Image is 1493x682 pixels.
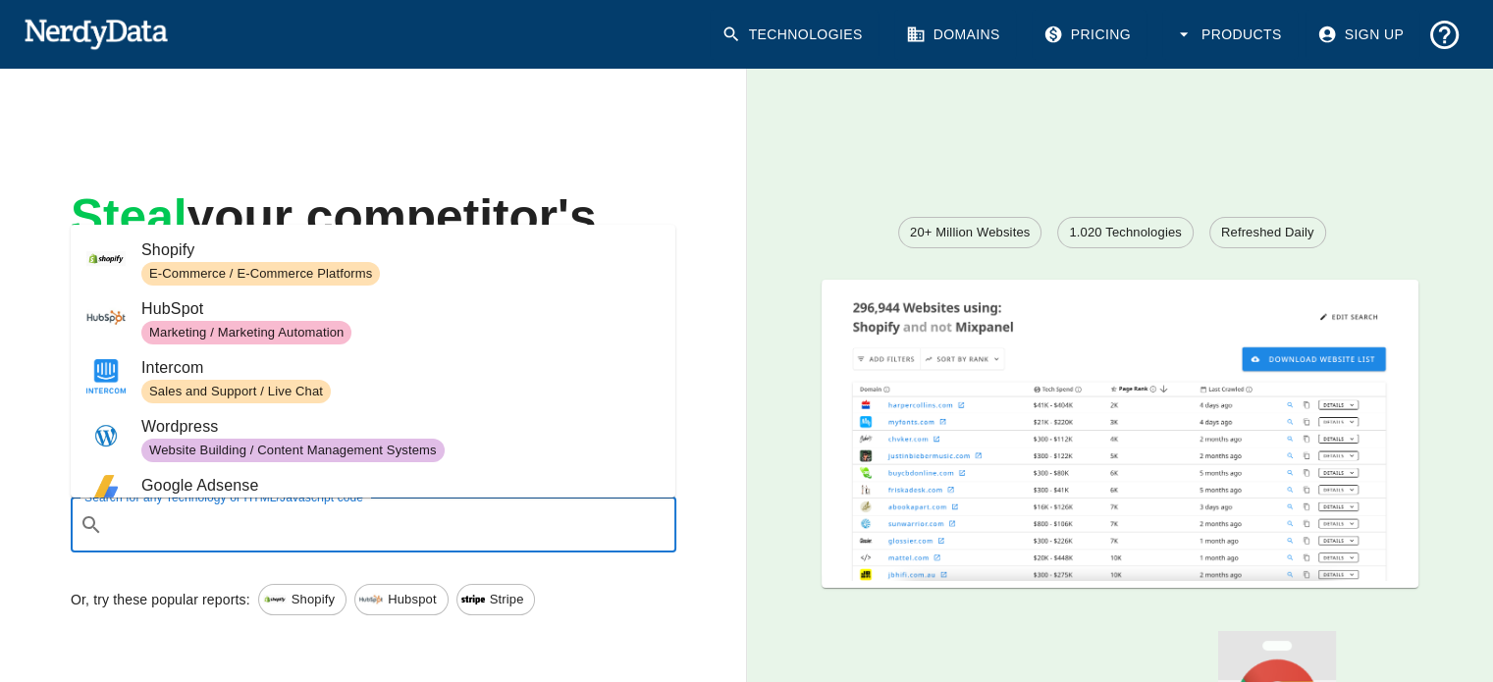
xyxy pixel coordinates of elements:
span: Stripe [479,590,535,609]
a: 1.020 Technologies [1057,217,1194,248]
span: Refreshed Daily [1210,223,1325,242]
p: Or, try these popular reports: [71,590,250,609]
a: Shopify [258,584,347,615]
span: Wordpress [141,415,660,439]
span: 20+ Million Websites [899,223,1040,242]
a: 20+ Million Websites [898,217,1041,248]
span: Hubspot [377,590,447,609]
h1: your competitor's customer list. [71,189,676,303]
span: HubSpot [141,297,660,321]
button: Products [1162,10,1298,60]
img: A screenshot of a report showing the total number of websites using Shopify [822,280,1418,581]
a: Pricing [1032,10,1146,60]
span: 1.020 Technologies [1058,223,1193,242]
span: Intercom [141,356,660,380]
img: NerdyData.com [24,14,168,53]
a: Hubspot [354,584,448,615]
label: Search for any Technology or HTML/Javascript code [84,489,363,505]
span: Sales and Support / Live Chat [141,383,331,401]
a: Refreshed Daily [1209,217,1326,248]
a: Sign Up [1306,10,1419,60]
span: Shopify [281,590,346,609]
button: Support and Documentation [1419,10,1469,60]
a: Stripe [456,584,536,615]
span: E-Commerce / E-Commerce Platforms [141,265,380,284]
a: Domains [894,10,1016,60]
span: Steal [71,189,187,244]
span: Shopify [141,238,660,262]
a: Technologies [710,10,879,60]
span: Marketing / Marketing Automation [141,324,351,342]
span: Google Adsense [141,474,660,498]
span: Website Building / Content Management Systems [141,442,445,460]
